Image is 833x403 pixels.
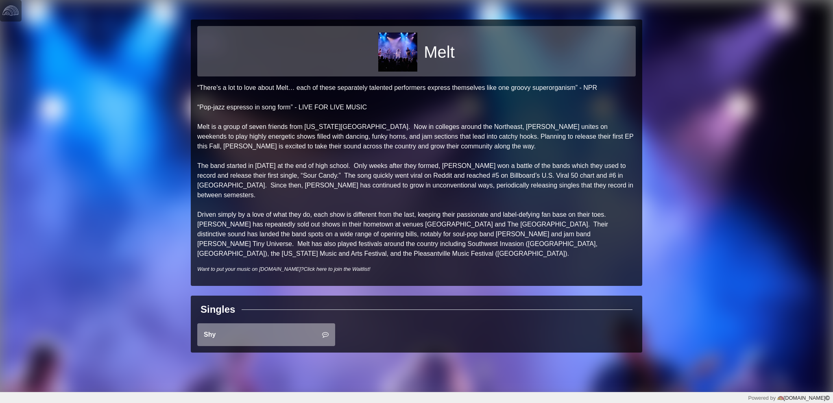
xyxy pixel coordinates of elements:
[776,395,830,401] a: [DOMAIN_NAME]
[197,266,371,272] i: Want to put your music on [DOMAIN_NAME]?
[201,302,235,317] div: Singles
[2,2,19,19] img: logo-white-4c48a5e4bebecaebe01ca5a9d34031cfd3d4ef9ae749242e8c4bf12ef99f53e8.png
[303,266,370,272] a: Click here to join the Waitlist!
[197,83,636,259] p: “There's a lot to love about Melt… each of these separately talented performers express themselve...
[748,394,830,402] div: Powered by
[197,323,335,346] a: Shy
[424,42,455,62] h1: Melt
[378,33,417,72] img: 080f33d6b1c61ffd7743c4bc9bca0429e58b24039b7d6529113efa8bdeeb8051.jpg
[777,395,784,401] img: logo-color-e1b8fa5219d03fcd66317c3d3cfaab08a3c62fe3c3b9b34d55d8365b78b1766b.png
